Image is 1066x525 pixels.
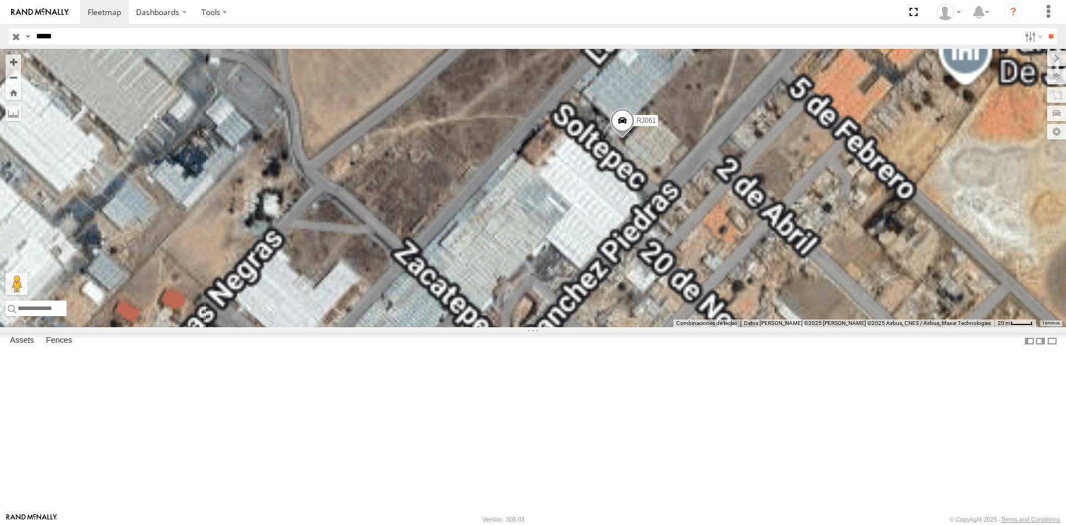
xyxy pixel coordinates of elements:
a: Términos [1042,321,1060,326]
button: Zoom in [6,54,21,69]
label: Map Settings [1047,124,1066,139]
button: Escala del mapa: 20 m por 36 píxeles [994,319,1036,327]
div: Version: 305.03 [482,516,525,523]
div: © Copyright 2025 - [949,516,1060,523]
a: Visit our Website [6,514,57,525]
a: Terms and Conditions [1001,516,1060,523]
label: Assets [4,333,39,349]
span: RJ061 [637,116,656,124]
label: Dock Summary Table to the Right [1035,333,1046,349]
img: rand-logo.svg [11,8,69,16]
button: Combinaciones de teclas [676,319,737,327]
label: Search Filter Options [1020,28,1044,44]
label: Fences [41,333,78,349]
label: Measure [6,106,21,121]
label: Search Query [23,28,32,44]
button: Zoom out [6,69,21,85]
div: Pablo Ruiz [933,4,965,21]
button: Zoom Home [6,85,21,100]
label: Hide Summary Table [1047,333,1058,349]
span: Datos [PERSON_NAME] ©2025 [PERSON_NAME] ©2025 Airbus, CNES / Airbus, Maxar Technologies [744,320,991,326]
span: 20 m [998,320,1010,326]
button: Arrastra al hombrecito al mapa para abrir Street View [6,273,28,295]
i: ? [1004,3,1022,21]
label: Dock Summary Table to the Left [1024,333,1035,349]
